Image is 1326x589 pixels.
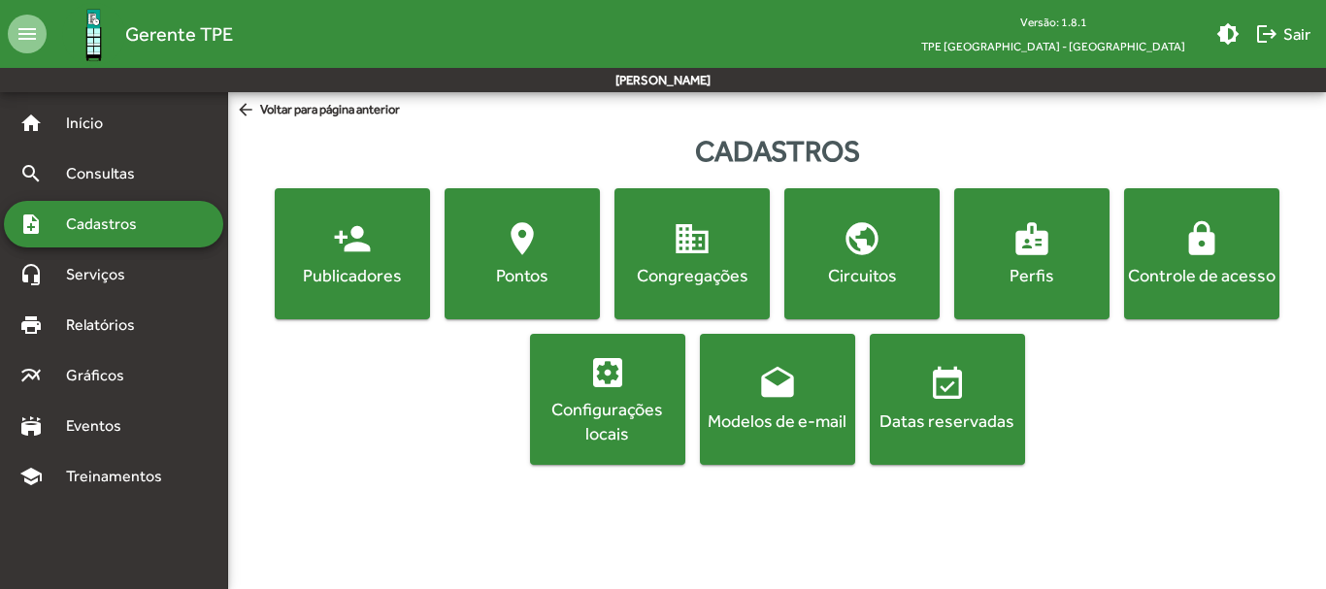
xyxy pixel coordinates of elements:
[784,188,940,319] button: Circuitos
[704,409,851,433] div: Modelos de e-mail
[8,15,47,53] mat-icon: menu
[673,219,712,258] mat-icon: domain
[906,10,1201,34] div: Versão: 1.8.1
[54,112,131,135] span: Início
[333,219,372,258] mat-icon: person_add
[445,188,600,319] button: Pontos
[758,365,797,404] mat-icon: drafts
[700,334,855,465] button: Modelos de e-mail
[870,334,1025,465] button: Datas reservadas
[54,162,160,185] span: Consultas
[1124,188,1279,319] button: Controle de acesso
[54,213,162,236] span: Cadastros
[125,18,233,49] span: Gerente TPE
[503,219,542,258] mat-icon: location_on
[228,129,1326,173] div: Cadastros
[614,188,770,319] button: Congregações
[788,263,936,287] div: Circuitos
[236,100,400,121] span: Voltar para página anterior
[618,263,766,287] div: Congregações
[530,334,685,465] button: Configurações locais
[19,465,43,488] mat-icon: school
[954,188,1110,319] button: Perfis
[19,162,43,185] mat-icon: search
[47,3,233,66] a: Gerente TPE
[279,263,426,287] div: Publicadores
[54,465,185,488] span: Treinamentos
[54,263,151,286] span: Serviços
[275,188,430,319] button: Publicadores
[588,353,627,392] mat-icon: settings_applications
[928,365,967,404] mat-icon: event_available
[19,213,43,236] mat-icon: note_add
[1012,219,1051,258] mat-icon: badge
[54,313,160,337] span: Relatórios
[19,414,43,438] mat-icon: stadium
[958,263,1106,287] div: Perfis
[874,409,1021,433] div: Datas reservadas
[62,3,125,66] img: Logo
[906,34,1201,58] span: TPE [GEOGRAPHIC_DATA] - [GEOGRAPHIC_DATA]
[54,414,148,438] span: Eventos
[448,263,596,287] div: Pontos
[19,263,43,286] mat-icon: headset_mic
[843,219,881,258] mat-icon: public
[236,100,260,121] mat-icon: arrow_back
[1255,22,1278,46] mat-icon: logout
[534,397,681,445] div: Configurações locais
[19,112,43,135] mat-icon: home
[19,313,43,337] mat-icon: print
[1182,219,1221,258] mat-icon: lock
[19,364,43,387] mat-icon: multiline_chart
[54,364,150,387] span: Gráficos
[1216,22,1240,46] mat-icon: brightness_medium
[1128,263,1276,287] div: Controle de acesso
[1247,16,1318,51] button: Sair
[1255,16,1310,51] span: Sair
